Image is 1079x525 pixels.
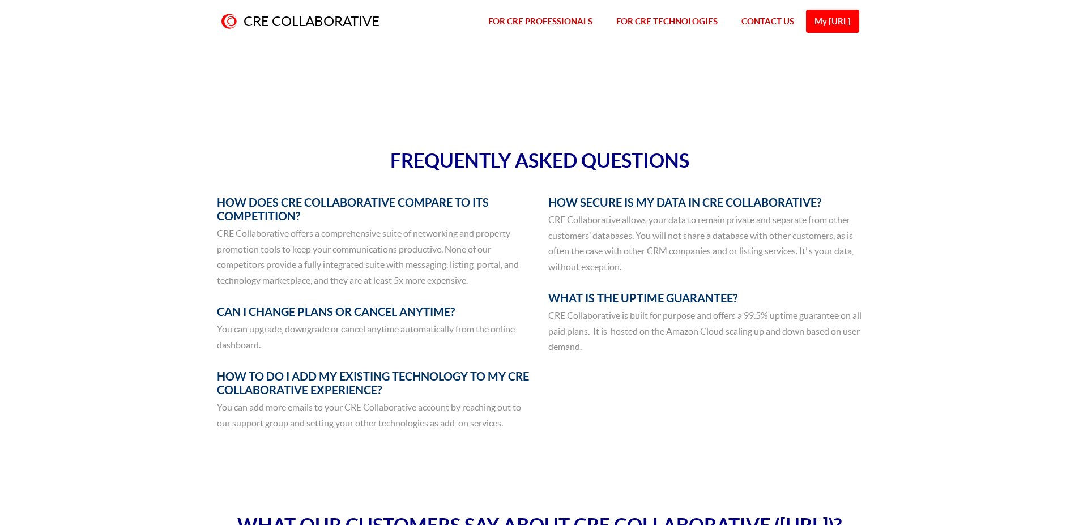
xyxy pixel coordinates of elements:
p: CRE Collaborative offers a comprehensive suite of networking and property promotion tools to keep... [217,226,531,288]
div: Protected by Grammarly [859,333,860,351]
p: You can upgrade, downgrade or cancel anytime automatically from the online dashboard. [217,322,531,353]
span: HOW SECURE IS MY DATA IN CRE COLLABORATIVE? [548,196,821,209]
span: WHAT IS THE UPTIME GUARANTEE? [548,292,737,305]
a: My [URL] [806,10,859,33]
span: FREQUENTLY ASKED QUESTIONS [390,150,689,172]
span: HOW TO DO I ADD MY EXISTING TECHNOLOGY TO MY CRE COLLABORATIVE EXPERIENCE? [217,370,529,396]
span: CAN I CHANGE PLANS OR CANCEL ANYTIME? [217,305,455,318]
span: HOW DOES CRE COLLABORATIVE COMPARE TO ITS COMPETITION? [217,196,489,223]
p: CRE Collaborative is built for purpose and offers a 99.5% uptime guarantee on all paid plans. It ... [548,308,863,355]
p: You can add more emails to your CRE Collaborative account by reaching out to our support group an... [217,400,531,431]
p: CRE Collaborative allows your data to remain private and separate from other customers’ databases... [548,212,863,275]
